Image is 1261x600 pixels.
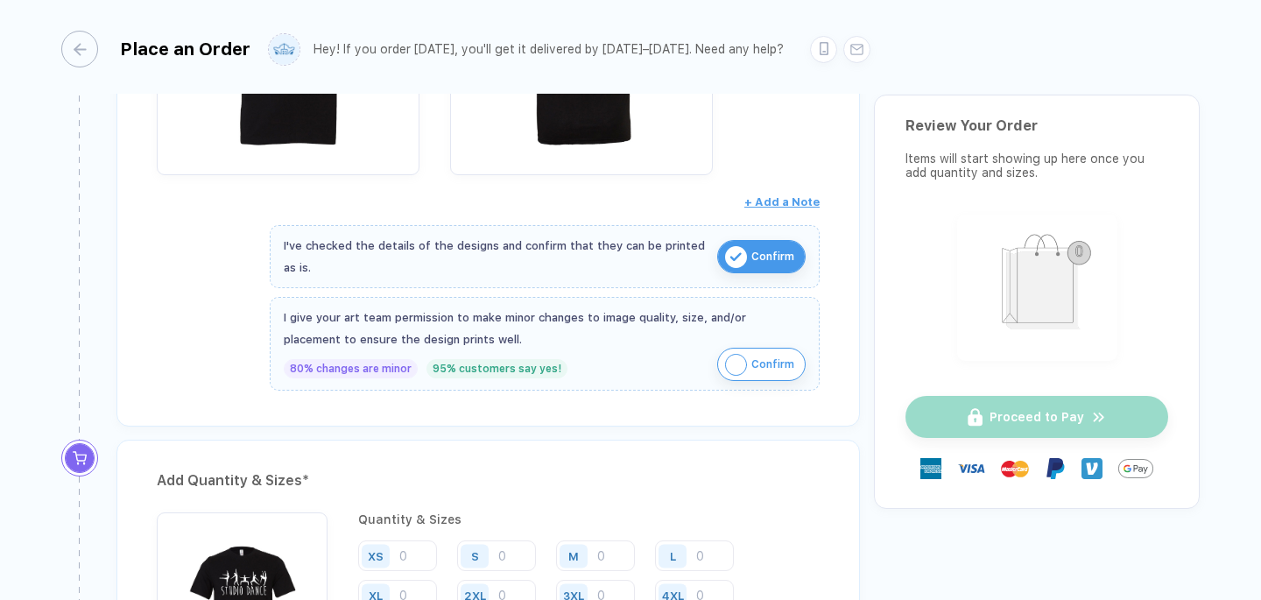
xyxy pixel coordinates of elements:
[670,549,676,562] div: L
[1081,458,1102,479] img: Venmo
[717,348,806,381] button: iconConfirm
[920,458,941,479] img: express
[1001,455,1029,483] img: master-card
[120,39,250,60] div: Place an Order
[368,549,384,562] div: XS
[905,152,1168,180] div: Items will start showing up here once you add quantity and sizes.
[957,455,985,483] img: visa
[284,307,806,350] div: I give your art team permission to make minor changes to image quality, size, and/or placement to...
[157,467,820,495] div: Add Quantity & Sizes
[1045,458,1066,479] img: Paypal
[284,235,708,279] div: I've checked the details of the designs and confirm that they can be printed as is.
[905,117,1168,134] div: Review Your Order
[313,42,784,57] div: Hey! If you order [DATE], you'll get it delivered by [DATE]–[DATE]. Need any help?
[725,354,747,376] img: icon
[717,240,806,273] button: iconConfirm
[751,243,794,271] span: Confirm
[568,549,579,562] div: M
[358,512,820,526] div: Quantity & Sizes
[426,359,567,378] div: 95% customers say yes!
[471,549,479,562] div: S
[744,195,820,208] span: + Add a Note
[744,188,820,216] button: + Add a Note
[1118,451,1153,486] img: GPay
[751,350,794,378] span: Confirm
[284,359,418,378] div: 80% changes are minor
[725,246,747,268] img: icon
[269,34,299,65] img: user profile
[965,222,1110,349] img: shopping_bag.png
